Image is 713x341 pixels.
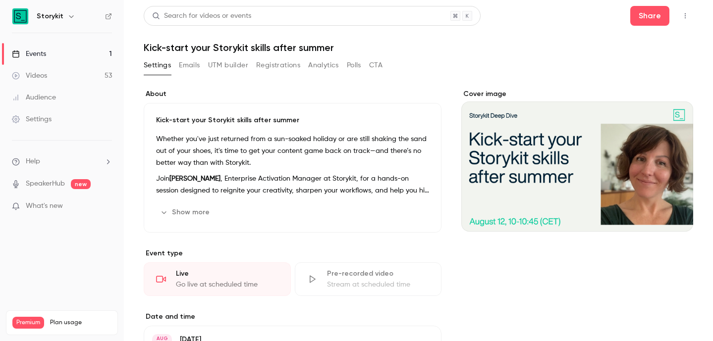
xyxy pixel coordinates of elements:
[327,269,430,279] div: Pre-recorded video
[71,179,91,189] span: new
[144,57,171,73] button: Settings
[308,57,339,73] button: Analytics
[156,115,429,125] p: Kick-start your Storykit skills after summer
[12,49,46,59] div: Events
[26,156,40,167] span: Help
[12,114,52,124] div: Settings
[208,57,248,73] button: UTM builder
[50,319,111,327] span: Plan usage
[100,202,112,211] iframe: Noticeable Trigger
[347,57,361,73] button: Polls
[12,317,44,329] span: Premium
[256,57,300,73] button: Registrations
[144,42,693,53] h1: Kick-start your Storykit skills after summer
[156,133,429,169] p: Whether you've just returned from a sun-soaked holiday or are still shaking the sand out of your ...
[12,93,56,102] div: Audience
[37,11,63,21] h6: Storykit
[327,280,430,290] div: Stream at scheduled time
[12,8,28,24] img: Storykit
[144,312,441,322] label: Date and time
[461,89,693,99] label: Cover image
[144,262,291,296] div: LiveGo live at scheduled time
[461,89,693,232] section: Cover image
[26,179,65,189] a: SpeakerHub
[26,201,63,211] span: What's new
[156,173,429,196] p: Join , Enterprise Activation Manager at Storykit, for a hands-on session designed to reignite you...
[144,89,441,99] label: About
[12,71,47,81] div: Videos
[169,175,220,182] strong: [PERSON_NAME]
[179,57,200,73] button: Emails
[630,6,669,26] button: Share
[144,248,441,258] p: Event type
[369,57,383,73] button: CTA
[176,269,278,279] div: Live
[12,156,112,167] li: help-dropdown-opener
[295,262,442,296] div: Pre-recorded videoStream at scheduled time
[152,11,251,21] div: Search for videos or events
[156,204,216,220] button: Show more
[176,280,278,290] div: Go live at scheduled time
